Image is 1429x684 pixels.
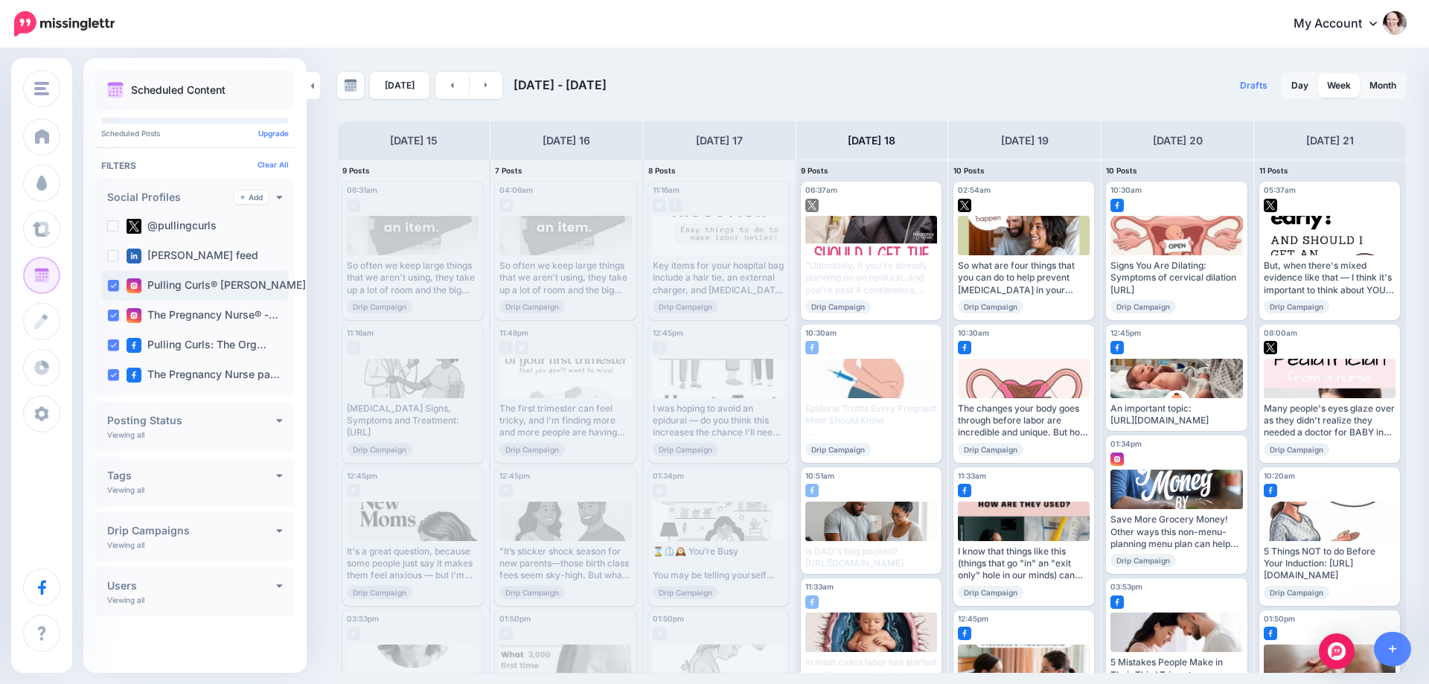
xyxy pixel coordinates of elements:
a: [DATE] [370,72,429,99]
span: 11:33am [805,582,834,591]
img: facebook-square.png [1110,341,1124,354]
div: Signs You Are Dilating: Symptoms of cervical dilation [URL] [1110,260,1242,296]
p: Viewing all [107,430,144,439]
h4: [DATE] 15 [390,132,438,150]
span: Drip Campaign [347,300,412,313]
div: The first trimester can feel tricky, and I'm finding more and more people are having their first ... [499,403,631,439]
h4: Filters [101,160,289,171]
span: 10 Posts [1106,166,1137,175]
img: facebook-grey-square.png [347,341,360,354]
img: facebook-square.png [1264,627,1277,640]
span: 11:16am [653,185,680,194]
img: instagram-square.png [1110,453,1124,466]
img: facebook-square.png [1264,484,1277,497]
span: 12:45pm [499,471,530,480]
p: Viewing all [107,540,144,549]
span: Drip Campaign [958,443,1023,456]
a: Clear All [258,160,289,169]
span: Drip Campaign [1264,586,1329,599]
span: 04:06am [499,185,533,194]
div: [MEDICAL_DATA] Signs, Symptoms and Treatment: [URL] [347,403,479,439]
span: 8 Posts [648,166,676,175]
h4: [DATE] 16 [543,132,590,150]
img: twitter-square.png [1264,341,1277,354]
img: facebook-square.png [958,484,971,497]
span: Drip Campaign [499,300,565,313]
span: Drip Campaign [499,586,565,599]
span: 06:37am [805,185,837,194]
a: Upgrade [258,129,289,138]
img: instagram-square.png [127,308,141,323]
span: 12:45pm [958,614,988,623]
span: 11 Posts [1259,166,1288,175]
img: facebook-square.png [805,341,819,354]
div: So what are four things that you can do to help prevent [MEDICAL_DATA] in your upcoming birth? Re... [958,260,1090,296]
div: 5 Things NOT to do Before Your Induction: [URL][DOMAIN_NAME] [1264,546,1396,582]
img: facebook-square.png [958,627,971,640]
span: Drip Campaign [1110,300,1176,313]
h4: Users [107,581,276,591]
a: Week [1318,74,1360,98]
label: [PERSON_NAME] feed [127,249,258,263]
h4: [DATE] 18 [848,132,895,150]
a: Month [1361,74,1405,98]
span: 01:34pm [653,471,684,480]
span: 12:45pm [1110,328,1141,337]
img: facebook-grey-square.png [347,627,360,640]
p: Viewing all [107,485,144,494]
div: Is DAD's bag packed? [URL][DOMAIN_NAME] [805,546,937,570]
img: facebook-square.png [958,341,971,354]
img: twitter-square.png [1264,199,1277,212]
a: Day [1282,74,1317,98]
div: It's a great question, because some people just say it makes them feel anxious — but I'm here to ... [347,546,479,582]
div: But, when there's mixed evidence like that — I think it's important to think about YOU and your s... [1264,260,1396,296]
img: twitter-square.png [805,199,819,212]
span: 01:34pm [1110,439,1142,448]
label: The Pregnancy Nurse® -… [127,308,278,323]
img: facebook-square.png [127,338,141,353]
a: Drafts [1231,72,1276,99]
img: instagram-grey-square.png [653,484,666,497]
div: Save More Grocery Money! Other ways this non-menu-planning menu plan can help you save more money... [1110,514,1242,550]
img: instagram-square.png [127,278,141,293]
span: 12:45pm [347,471,377,480]
label: @pullingcurls [127,219,217,234]
img: calendar-grey-darker.png [344,79,357,92]
img: facebook-grey-square.png [668,199,682,212]
img: facebook-square.png [1110,595,1124,609]
div: So often we keep large things that we aren't using, they take up a lot of room and the big questi... [499,260,631,296]
span: 9 Posts [801,166,828,175]
span: Drip Campaign [805,443,871,456]
div: So often we keep large things that we aren't using, they take up a lot of room and the big questi... [347,260,479,296]
h4: Drip Campaigns [107,525,276,536]
img: Missinglettr [14,11,115,36]
div: Epidural Truths Every Pregnant Mom Should Know Read more 👉 [URL] [805,403,937,439]
span: 03:53pm [347,614,379,623]
h4: Social Profiles [107,192,234,202]
p: Scheduled Content [131,85,226,95]
p: Scheduled Posts [101,130,289,137]
span: Drip Campaign [347,443,412,456]
span: 11:16am [347,328,374,337]
span: Drip Campaign [1264,300,1329,313]
span: Drip Campaign [499,443,565,456]
img: facebook-grey-square.png [347,484,360,497]
span: 03:53pm [1110,582,1142,591]
span: Drip Campaign [653,586,718,599]
img: calendar.png [107,82,124,98]
a: Add [234,191,269,204]
span: 10:30am [958,328,989,337]
h4: [DATE] 19 [1001,132,1049,150]
img: twitter-grey-square.png [499,199,513,212]
img: facebook-square.png [1110,199,1124,212]
span: 9 Posts [342,166,370,175]
img: menu.png [34,82,49,95]
span: 06:31am [347,185,377,194]
img: facebook-grey-square.png [347,199,360,212]
img: facebook-grey-square.png [653,627,666,640]
label: The Pregnancy Nurse pa… [127,368,280,383]
span: Drip Campaign [653,300,718,313]
img: twitter-square.png [958,199,971,212]
span: 01:50pm [499,614,531,623]
span: Drip Campaign [1110,554,1176,567]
